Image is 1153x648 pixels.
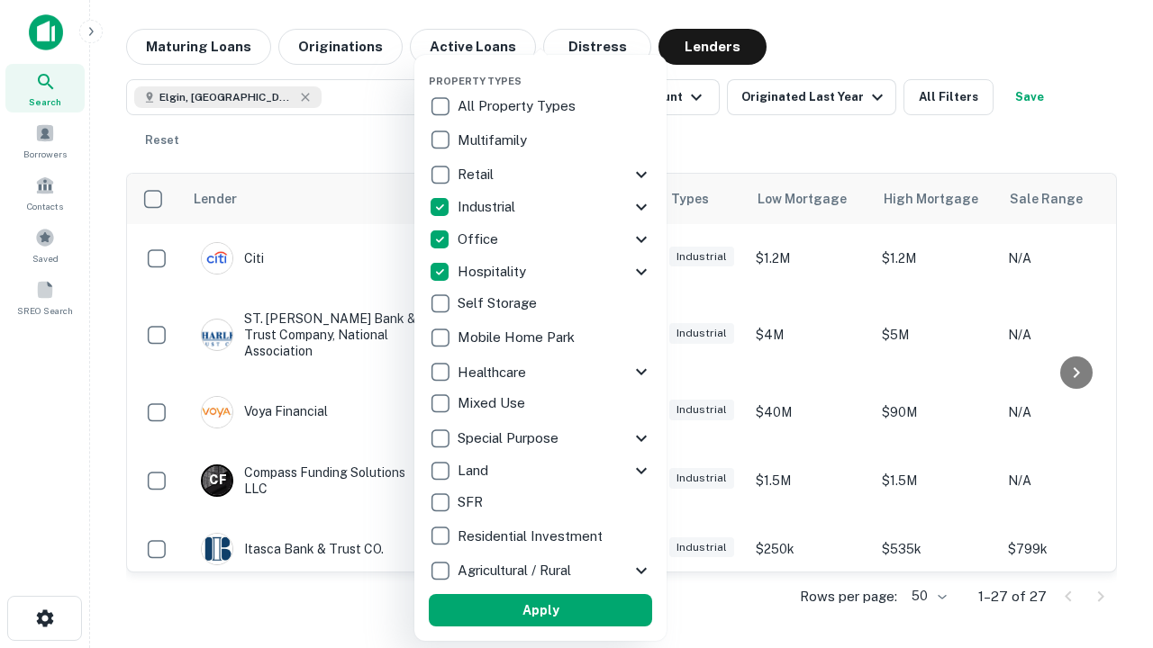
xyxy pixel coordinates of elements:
[458,427,562,449] p: Special Purpose
[429,594,652,626] button: Apply
[458,196,519,218] p: Industrial
[458,362,530,383] p: Healthcare
[429,256,652,288] div: Hospitality
[458,261,530,283] p: Hospitality
[429,454,652,487] div: Land
[458,560,575,581] p: Agricultural / Rural
[458,95,579,117] p: All Property Types
[458,164,497,185] p: Retail
[458,292,540,314] p: Self Storage
[458,229,502,250] p: Office
[458,392,529,414] p: Mixed Use
[429,158,652,191] div: Retail
[429,422,652,454] div: Special Purpose
[458,491,486,513] p: SFR
[458,327,578,348] p: Mobile Home Park
[458,130,531,151] p: Multifamily
[429,191,652,223] div: Industrial
[458,460,492,481] p: Land
[1063,504,1153,590] iframe: Chat Widget
[458,526,606,547] p: Residential Investment
[429,554,652,587] div: Agricultural / Rural
[429,223,652,256] div: Office
[429,355,652,388] div: Healthcare
[429,76,522,86] span: Property Types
